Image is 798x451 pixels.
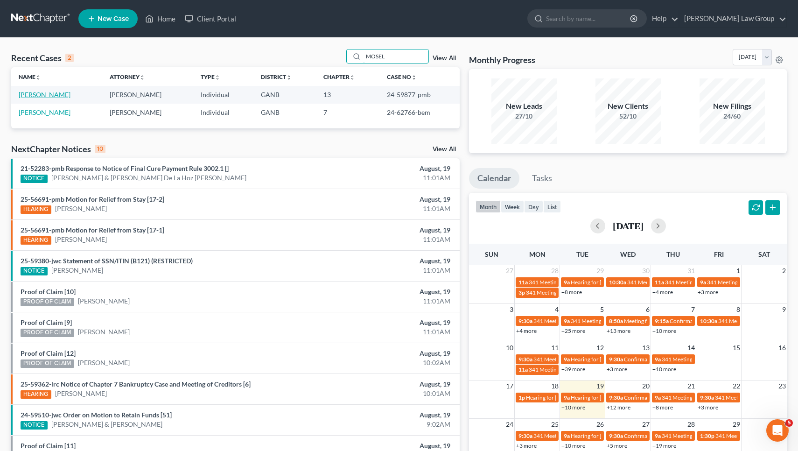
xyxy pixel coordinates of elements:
a: [PERSON_NAME] [78,296,130,306]
td: GANB [253,86,316,103]
td: [PERSON_NAME] [102,86,193,103]
span: 9a [564,394,570,401]
a: +4 more [652,289,673,296]
span: 11a [518,366,528,373]
span: 341 Meeting for [PERSON_NAME] [533,317,617,324]
span: Hearing for [PERSON_NAME] [526,394,599,401]
input: Search by name... [546,10,631,27]
a: [PERSON_NAME] [55,235,107,244]
span: Fri [714,250,724,258]
div: NOTICE [21,267,48,275]
span: 341 Meeting for [PERSON_NAME] [533,356,617,363]
a: Typeunfold_more [201,73,220,80]
span: Hearing for [PERSON_NAME] [571,279,644,286]
div: 11:01AM [313,173,450,183]
span: 11a [655,279,664,286]
span: Tue [576,250,588,258]
span: 10 [505,342,514,353]
span: 19 [595,381,605,392]
span: 30 [641,265,651,276]
a: 25-59362-lrc Notice of Chapter 7 Bankruptcy Case and Meeting of Creditors [6] [21,380,251,388]
span: 9a [564,317,570,324]
div: 9:02AM [313,420,450,429]
div: Recent Cases [11,52,74,63]
span: 341 Meeting for [PERSON_NAME] & [PERSON_NAME] [526,289,659,296]
span: 5 [785,419,793,427]
span: 6 [645,304,651,315]
div: 10 [95,145,105,153]
a: [PERSON_NAME] [55,204,107,213]
span: 341 Meeting for [PERSON_NAME] [533,432,617,439]
span: 16 [777,342,787,353]
span: 341 Meeting for [PERSON_NAME] [571,317,655,324]
div: August, 19 [313,349,450,358]
a: [PERSON_NAME] Law Group [679,10,786,27]
a: Proof of Claim [11] [21,442,76,450]
span: Mon [529,250,546,258]
input: Search by name... [363,49,428,63]
a: Client Portal [180,10,241,27]
div: August, 19 [313,256,450,266]
i: unfold_more [286,75,292,80]
i: unfold_more [215,75,220,80]
a: +3 more [698,404,718,411]
span: Meeting for [PERSON_NAME] [624,317,697,324]
span: 9:30a [518,356,532,363]
div: New Leads [491,101,557,112]
a: Proof of Claim [12] [21,349,76,357]
a: Proof of Claim [10] [21,288,76,296]
span: 9:30a [609,394,623,401]
i: unfold_more [35,75,41,80]
i: unfold_more [140,75,145,80]
span: 29 [595,265,605,276]
div: August, 19 [313,380,450,389]
span: 9:15a [655,317,669,324]
span: 9a [655,394,661,401]
h2: [DATE] [613,221,644,231]
span: 341 Meeting for [PERSON_NAME] [662,394,746,401]
td: [PERSON_NAME] [102,104,193,121]
a: [PERSON_NAME] [55,389,107,398]
a: 25-56691-pmb Motion for Relief from Stay [17-1] [21,226,164,234]
span: 26 [595,419,605,430]
span: 9:30a [609,356,623,363]
td: GANB [253,104,316,121]
a: +19 more [652,442,676,449]
div: 52/10 [595,112,661,121]
a: 24-59510-jwc Order on Motion to Retain Funds [51] [21,411,172,419]
div: 27/10 [491,112,557,121]
span: 24 [505,419,514,430]
div: 10:01AM [313,389,450,398]
a: +3 more [698,289,718,296]
div: August, 19 [313,225,450,235]
div: 11:01AM [313,266,450,275]
a: Attorneyunfold_more [110,73,145,80]
span: 3p [518,289,525,296]
span: 15 [732,342,741,353]
a: +13 more [607,327,630,334]
button: list [543,200,561,213]
span: 18 [550,381,560,392]
td: 24-59877-pmb [379,86,460,103]
a: 25-56691-pmb Motion for Relief from Stay [17-2] [21,195,164,203]
span: 4 [554,304,560,315]
span: 29 [732,419,741,430]
a: +8 more [652,404,673,411]
span: 1:30p [700,432,714,439]
div: 24/60 [700,112,765,121]
div: August, 19 [313,287,450,296]
span: 9a [655,356,661,363]
span: 9:30a [518,432,532,439]
span: 5 [599,304,605,315]
div: 11:01AM [313,204,450,213]
span: 10:30a [609,279,626,286]
div: 11:01AM [313,296,450,306]
span: 28 [686,419,696,430]
span: 17 [505,381,514,392]
a: Calendar [469,168,519,189]
a: 25-59380-jwc Statement of SSN/ITIN (B121) (RESTRICTED) [21,257,193,265]
div: New Filings [700,101,765,112]
a: +25 more [561,327,585,334]
a: [PERSON_NAME] [78,327,130,337]
span: 12 [595,342,605,353]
